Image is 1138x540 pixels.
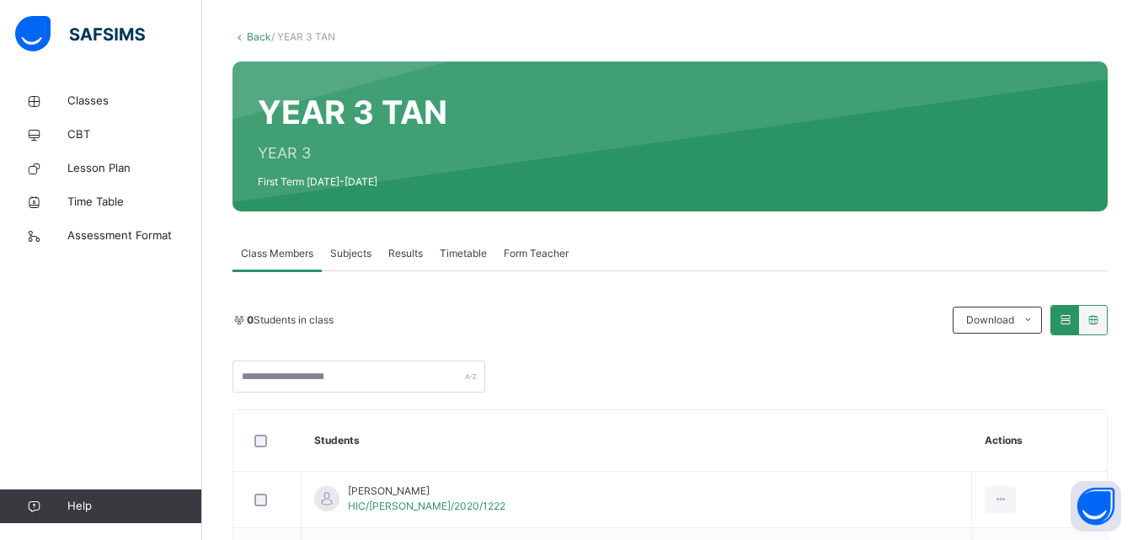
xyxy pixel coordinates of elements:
[67,160,202,177] span: Lesson Plan
[330,246,371,261] span: Subjects
[1071,481,1121,532] button: Open asap
[247,313,334,328] span: Students in class
[388,246,423,261] span: Results
[271,30,335,43] span: / YEAR 3 TAN
[67,227,202,244] span: Assessment Format
[67,194,202,211] span: Time Table
[241,246,313,261] span: Class Members
[302,410,972,472] th: Students
[67,93,202,110] span: Classes
[966,313,1014,328] span: Download
[972,410,1107,472] th: Actions
[348,484,505,499] span: [PERSON_NAME]
[67,126,202,143] span: CBT
[247,30,271,43] a: Back
[67,498,201,515] span: Help
[440,246,487,261] span: Timetable
[348,500,505,512] span: HIC/[PERSON_NAME]/2020/1222
[504,246,569,261] span: Form Teacher
[247,313,254,326] b: 0
[15,16,145,51] img: safsims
